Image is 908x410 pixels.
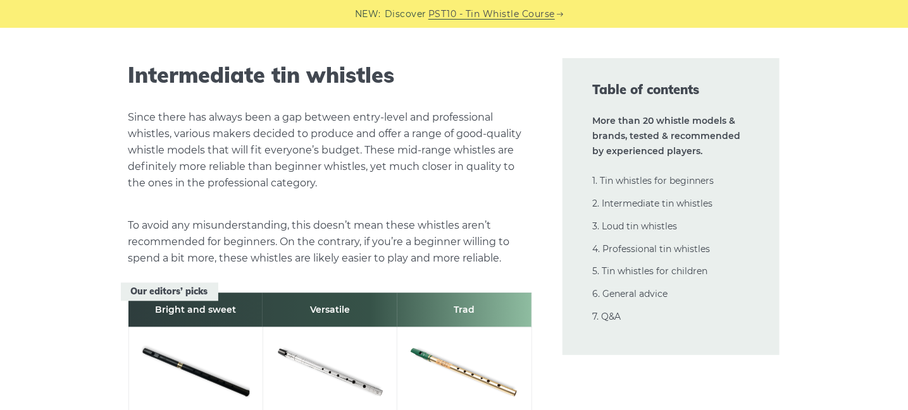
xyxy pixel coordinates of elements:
a: 4. Professional tin whistles [593,243,711,255]
a: PST10 - Tin Whistle Course [428,7,555,21]
th: Trad [397,292,532,327]
a: 5. Tin whistles for children [593,265,708,277]
span: Our editors’ picks [121,282,218,301]
a: 7. Q&A [593,311,621,322]
a: 2. Intermediate tin whistles [593,198,713,209]
span: NEW: [355,7,381,21]
img: Lir Tin Whistle Preview [276,334,384,406]
img: Tony Dixon DX005 Tin Whistle Preview [142,334,250,406]
span: Discover [385,7,426,21]
p: To avoid any misunderstanding, this doesn’t mean these whistles aren’t recommended for beginners.... [128,217,532,267]
th: Bright and sweet [128,292,263,327]
img: Mellow Dog Tin Whistle Preview [410,334,518,406]
strong: More than 20 whistle models & brands, tested & recommended by experienced players. [593,115,741,157]
a: 3. Loud tin whistles [593,220,678,232]
th: Versatile [263,292,397,327]
a: 1. Tin whistles for beginners [593,175,714,186]
span: Table of contents [593,81,750,99]
a: 6. General advice [593,288,668,299]
p: Since there has always been a gap between entry-level and professional whistles, various makers d... [128,109,532,191]
h2: Intermediate tin whistles [128,63,532,88]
